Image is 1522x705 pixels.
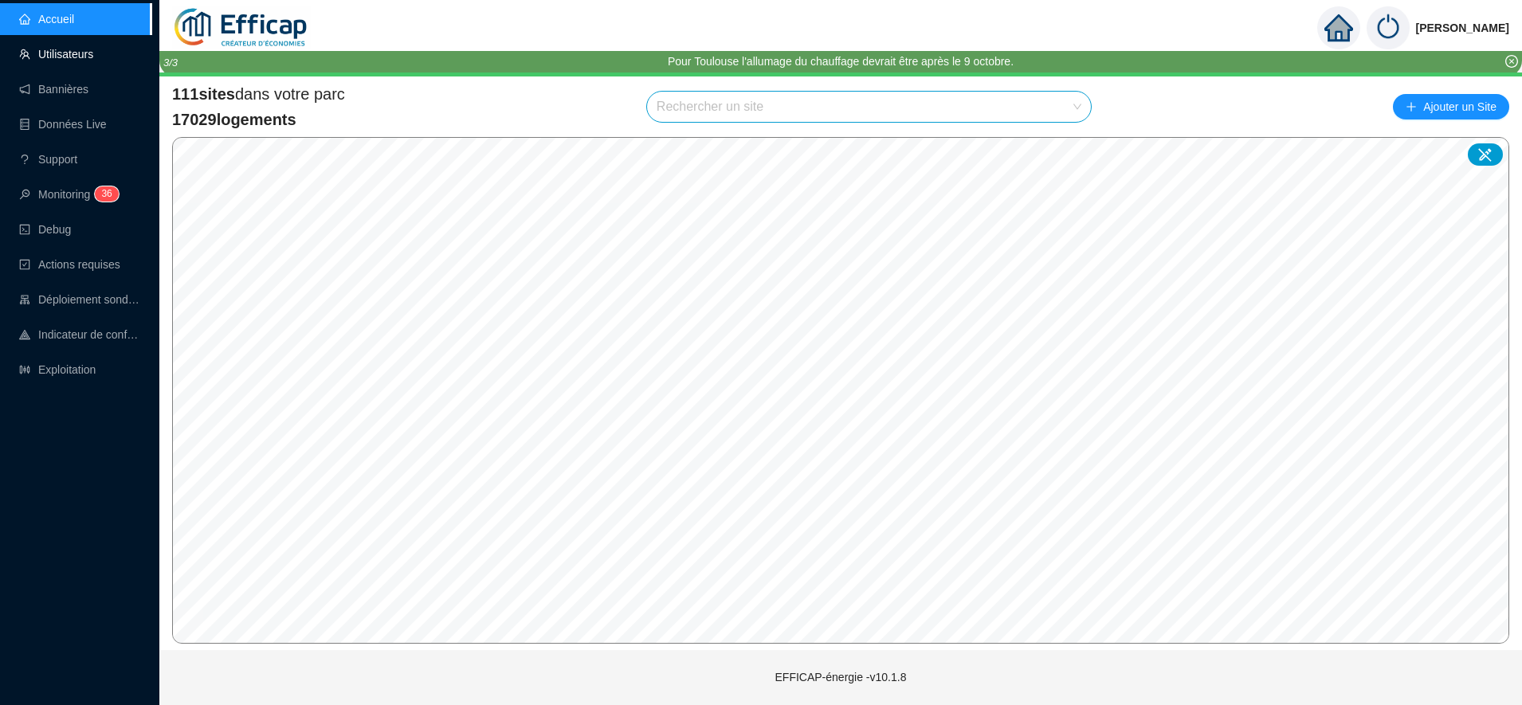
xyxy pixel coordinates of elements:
a: notificationBannières [19,83,88,96]
sup: 36 [95,186,118,202]
a: clusterDéploiement sondes [19,293,140,306]
span: plus [1406,101,1417,112]
a: questionSupport [19,153,77,166]
span: dans votre parc [172,83,345,105]
span: Actions requises [38,258,120,271]
span: 3 [101,188,107,199]
a: heat-mapIndicateur de confort [19,328,140,341]
span: 6 [107,188,112,199]
i: 3 / 3 [163,57,178,69]
a: homeAccueil [19,13,74,25]
a: codeDebug [19,223,71,236]
span: 111 sites [172,85,235,103]
a: databaseDonnées Live [19,118,107,131]
span: [PERSON_NAME] [1416,2,1509,53]
span: home [1324,14,1353,42]
span: Ajouter un Site [1423,96,1497,118]
div: Pour Toulouse l'allumage du chauffage devrait être après le 9 octobre. [668,53,1014,70]
span: EFFICAP-énergie - v10.1.8 [775,671,907,683]
span: 17029 logements [172,108,345,131]
span: close-circle [1505,55,1518,68]
canvas: Map [173,138,1508,643]
img: power [1367,6,1410,49]
button: Ajouter un Site [1393,94,1509,119]
a: slidersExploitation [19,363,96,376]
a: monitorMonitoring36 [19,188,114,201]
a: teamUtilisateurs [19,48,93,61]
span: check-square [19,259,30,270]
